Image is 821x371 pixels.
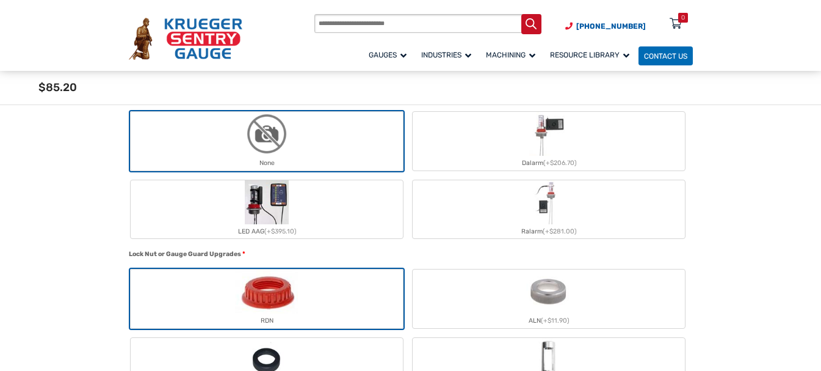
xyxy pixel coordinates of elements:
[413,224,685,239] div: Ralarm
[413,156,685,171] div: Dalarm
[131,156,403,171] div: None
[413,180,685,239] label: Ralarm
[543,159,577,167] span: (+$206.70)
[264,227,297,235] span: (+$395.10)
[413,112,685,171] label: Dalarm
[541,317,570,325] span: (+$11.90)
[413,314,685,328] div: ALN
[565,21,646,32] a: Phone Number (920) 434-8860
[413,270,685,328] label: ALN
[363,45,416,66] a: Gauges
[131,224,403,239] div: LED AAG
[480,45,544,66] a: Machining
[486,51,535,59] span: Machining
[644,52,687,61] span: Contact Us
[369,51,407,59] span: Gauges
[131,270,403,328] label: RDN
[543,227,577,235] span: (+$281.00)
[131,112,403,171] label: None
[38,81,77,94] span: $85.20
[131,314,403,328] div: RDN
[421,51,471,59] span: Industries
[416,45,480,66] a: Industries
[129,250,241,258] span: Lock Nut or Gauge Guard Upgrades
[550,51,629,59] span: Resource Library
[544,45,638,66] a: Resource Library
[131,180,403,239] label: LED AAG
[129,18,242,60] img: Krueger Sentry Gauge
[681,13,685,23] div: 0
[638,46,693,65] a: Contact Us
[242,249,245,259] abbr: required
[576,22,646,31] span: [PHONE_NUMBER]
